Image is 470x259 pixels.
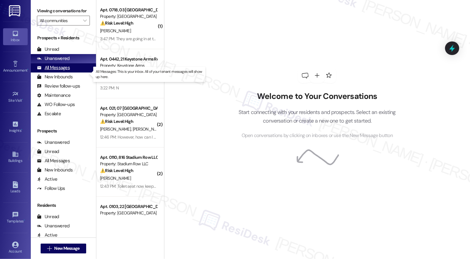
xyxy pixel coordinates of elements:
div: Apt. 021, 07 [GEOGRAPHIC_DATA] [100,105,157,112]
span: • [27,67,28,72]
span: • [21,128,22,132]
p: Start connecting with your residents and prospects. Select an existing conversation or create a n... [229,108,405,125]
div: 3:47 PM: They are going in at the corner between my door and 716 door. Did the exterminator come out [100,36,284,41]
div: Prospects + Residents [31,35,96,41]
div: Unread [37,46,59,53]
i:  [47,246,52,251]
span: [PERSON_NAME] [100,175,131,181]
div: Review follow-ups [37,83,80,89]
div: Apt. 0442, 21 Keystone Arms Rental Community [100,56,157,62]
div: New Inbounds [37,74,73,80]
div: Unanswered [37,139,70,146]
div: Property: [GEOGRAPHIC_DATA] [100,112,157,118]
div: 3:22 PM: N [100,85,119,91]
div: Maintenance [37,92,71,99]
div: Unread [37,148,59,155]
span: • [22,97,23,102]
div: All Messages [37,65,70,71]
input: All communities [40,16,80,26]
label: Viewing conversations for [37,6,90,16]
div: Active [37,176,58,182]
strong: ⚠️ Risk Level: High [100,20,133,26]
div: Follow Ups [37,185,65,192]
i:  [83,18,86,23]
div: Apt. 0718, 03 [GEOGRAPHIC_DATA] [100,7,157,13]
a: Inbox [3,28,28,45]
span: New Message [54,245,79,252]
span: [PERSON_NAME] [100,126,133,132]
a: Insights • [3,119,28,135]
div: 12:43 PM: Toilet seat now keeps coming off. Especially on right side. So a new work order unfortu... [100,183,282,189]
div: Apt. 0103, 22 [GEOGRAPHIC_DATA] [100,203,157,210]
div: Property: Stadium Row LLC [100,161,157,167]
a: Site Visit • [3,89,28,105]
span: • [24,218,25,222]
div: Active [37,232,58,238]
button: New Message [41,244,86,253]
strong: ⚠️ Risk Level: High [100,119,133,124]
div: WO Follow-ups [37,101,75,108]
img: ResiDesk Logo [9,5,22,17]
div: Property: Keystone Arms [100,62,157,69]
div: Property: [GEOGRAPHIC_DATA] [100,13,157,20]
a: Leads [3,179,28,196]
div: All Messages [37,158,70,164]
div: Unanswered [37,223,70,229]
div: Escalate [37,111,61,117]
div: Apt. 0110, 816 Stadium Row LLC [100,154,157,161]
a: Account [3,240,28,256]
strong: ⚠️ Risk Level: High [100,168,133,173]
span: [PERSON_NAME] [100,28,131,33]
div: Prospects [31,128,96,134]
div: Unanswered [37,55,70,62]
div: Property: [GEOGRAPHIC_DATA] [100,210,157,216]
span: [PERSON_NAME] [132,126,163,132]
a: Templates • [3,210,28,226]
div: New Inbounds [37,167,73,173]
a: Buildings [3,149,28,166]
span: Open conversations by clicking on inboxes or use the New Message button [242,132,393,139]
div: Residents [31,202,96,209]
h2: Welcome to Your Conversations [229,92,405,101]
div: Unread [37,214,59,220]
p: All Messages: This is your inbox. All of your tenant messages will show up here. [96,69,203,80]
